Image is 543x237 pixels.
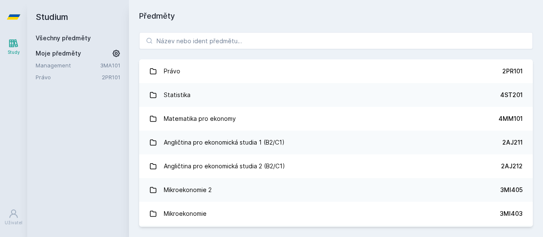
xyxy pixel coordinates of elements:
a: Management [36,61,100,70]
a: Uživatel [2,204,25,230]
div: Uživatel [5,220,22,226]
div: Angličtina pro ekonomická studia 2 (B2/C1) [164,158,285,175]
div: 2PR101 [502,67,523,75]
div: 2AJ211 [502,138,523,147]
div: 4ST201 [500,91,523,99]
a: Právo [36,73,102,81]
a: Mikroekonomie 2 3MI405 [139,178,533,202]
div: Statistika [164,86,190,103]
div: Angličtina pro ekonomická studia 1 (B2/C1) [164,134,285,151]
a: Matematika pro ekonomy 4MM101 [139,107,533,131]
div: Mikroekonomie 2 [164,181,212,198]
a: Právo 2PR101 [139,59,533,83]
a: Statistika 4ST201 [139,83,533,107]
h1: Předměty [139,10,533,22]
div: Mikroekonomie [164,205,207,222]
div: 3MI403 [500,209,523,218]
div: 3MI405 [500,186,523,194]
div: Právo [164,63,180,80]
a: Všechny předměty [36,34,91,42]
div: Study [8,49,20,56]
a: 3MA101 [100,62,120,69]
a: Study [2,34,25,60]
input: Název nebo ident předmětu… [139,32,533,49]
a: Mikroekonomie 3MI403 [139,202,533,226]
a: Angličtina pro ekonomická studia 1 (B2/C1) 2AJ211 [139,131,533,154]
a: Angličtina pro ekonomická studia 2 (B2/C1) 2AJ212 [139,154,533,178]
span: Moje předměty [36,49,81,58]
div: 2AJ212 [501,162,523,170]
div: Matematika pro ekonomy [164,110,236,127]
a: 2PR101 [102,74,120,81]
div: 4MM101 [498,114,523,123]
